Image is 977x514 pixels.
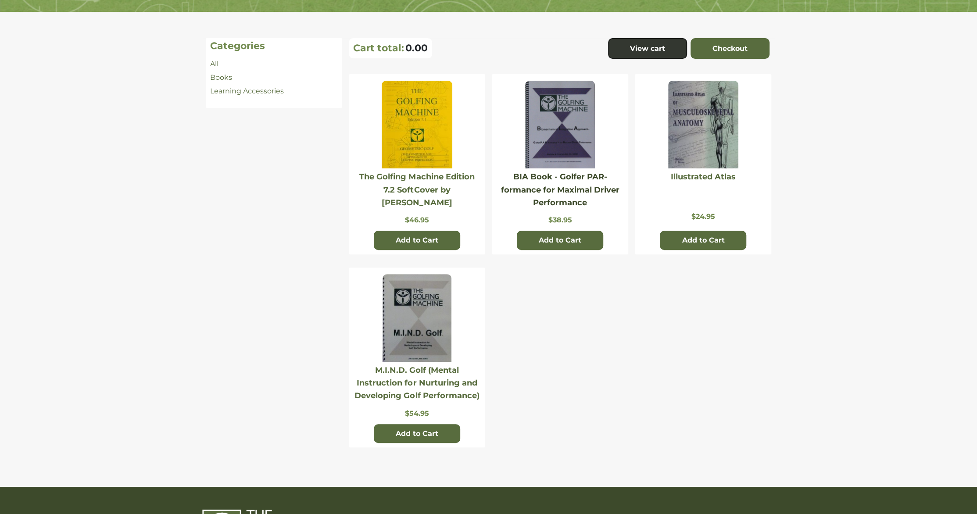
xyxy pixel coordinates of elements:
[210,87,284,95] a: Learning Accessories
[210,60,218,68] a: All
[359,172,474,207] a: The Golfing Machine Edition 7.2 SoftCover by [PERSON_NAME]
[660,231,746,250] button: Add to Cart
[382,81,452,168] img: The Golfing Machine Edition 7.2 SoftCover by Homer Kelley
[354,365,479,401] a: M.I.N.D. Golf (Mental Instruction for Nurturing and Developing Golf Performance)
[525,81,595,168] img: BIA Book - Golfer PAR-formance for Maximal Driver Performance
[517,231,603,250] button: Add to Cart
[353,42,404,54] p: Cart total:
[501,172,619,207] a: BIA Book - Golfer PAR-formance for Maximal Driver Performance
[691,38,769,59] a: Checkout
[353,409,481,418] p: $54.95
[405,42,428,54] span: 0.00
[496,216,624,224] p: $38.95
[608,38,687,59] a: View cart
[671,172,736,182] a: Illustrated Atlas
[383,274,451,362] img: Website-photo-MIND.jpg
[374,231,460,250] button: Add to Cart
[639,212,767,221] p: $24.95
[353,216,481,224] p: $46.95
[374,424,460,443] button: Add to Cart
[210,73,232,82] a: Books
[210,40,338,52] h4: Categories
[668,81,738,168] img: Illustrated Atlas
